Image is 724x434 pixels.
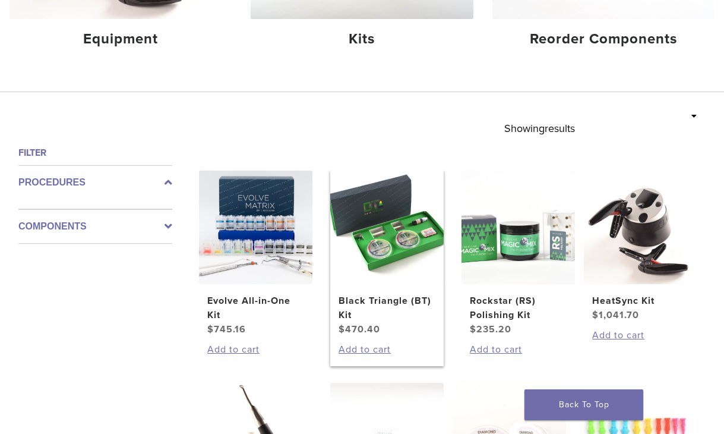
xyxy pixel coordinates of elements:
img: HeatSync Kit [584,171,697,284]
a: Add to cart: “Evolve All-in-One Kit” [207,342,303,357]
p: Showing results [504,116,575,141]
bdi: 470.40 [339,323,380,335]
bdi: 235.20 [470,323,511,335]
label: Components [18,219,172,234]
img: Rockstar (RS) Polishing Kit [461,171,575,284]
a: Add to cart: “HeatSync Kit” [592,328,688,342]
label: Procedures [18,175,172,190]
h2: Evolve All-in-One Kit [207,294,303,322]
a: Rockstar (RS) Polishing KitRockstar (RS) Polishing Kit $235.20 [461,171,575,336]
bdi: 745.16 [207,323,246,335]
span: $ [470,323,476,335]
a: Add to cart: “Black Triangle (BT) Kit” [339,342,435,357]
h4: Filter [18,146,172,160]
h4: Reorder Components [502,29,705,50]
span: $ [592,309,599,321]
span: $ [207,323,214,335]
img: Black Triangle (BT) Kit [330,171,444,284]
a: HeatSync KitHeatSync Kit $1,041.70 [584,171,697,322]
span: $ [339,323,345,335]
h4: Kits [260,29,463,50]
h2: HeatSync Kit [592,294,688,308]
h2: Rockstar (RS) Polishing Kit [470,294,566,322]
a: Evolve All-in-One KitEvolve All-in-One Kit $745.16 [199,171,312,336]
a: Add to cart: “Rockstar (RS) Polishing Kit” [470,342,566,357]
a: Back To Top [524,389,643,420]
img: Evolve All-in-One Kit [199,171,312,284]
bdi: 1,041.70 [592,309,639,321]
h2: Black Triangle (BT) Kit [339,294,435,322]
a: Black Triangle (BT) KitBlack Triangle (BT) Kit $470.40 [330,171,444,336]
h4: Equipment [19,29,222,50]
